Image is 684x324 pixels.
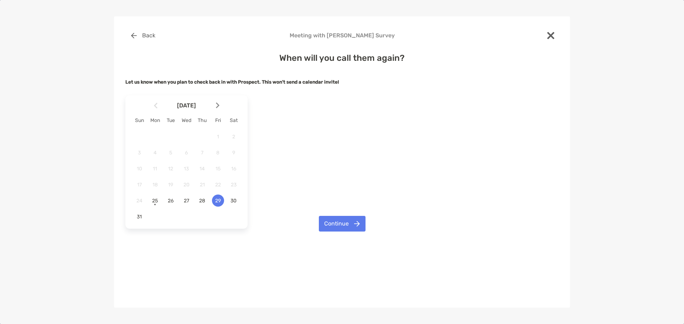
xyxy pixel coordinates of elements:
[212,182,224,188] span: 22
[212,134,224,140] span: 1
[133,166,145,172] span: 10
[228,134,240,140] span: 2
[228,166,240,172] span: 16
[210,117,226,123] div: Fri
[178,117,194,123] div: Wed
[154,102,157,108] img: Arrow icon
[163,117,178,123] div: Tue
[131,117,147,123] div: Sun
[149,150,161,156] span: 4
[180,182,192,188] span: 20
[196,166,208,172] span: 14
[125,28,161,43] button: Back
[180,166,192,172] span: 13
[216,102,219,108] img: Arrow icon
[228,150,240,156] span: 9
[159,102,214,109] span: [DATE]
[319,216,366,232] button: Continue
[228,182,240,188] span: 23
[354,221,360,227] img: button icon
[228,198,240,204] span: 30
[125,53,559,63] h4: When will you call them again?
[212,150,224,156] span: 8
[133,182,145,188] span: 17
[196,198,208,204] span: 28
[196,150,208,156] span: 7
[147,117,163,123] div: Mon
[133,150,145,156] span: 3
[125,32,559,39] h4: Meeting with [PERSON_NAME] Survey
[165,150,177,156] span: 5
[212,198,224,204] span: 29
[547,32,554,39] img: close modal
[149,166,161,172] span: 11
[133,214,145,220] span: 31
[165,182,177,188] span: 19
[125,79,559,85] h5: Let us know when you plan to check back in with Prospect.
[180,198,192,204] span: 27
[226,117,242,123] div: Sat
[180,150,192,156] span: 6
[196,182,208,188] span: 21
[131,33,137,38] img: button icon
[165,198,177,204] span: 26
[165,166,177,172] span: 12
[195,117,210,123] div: Thu
[133,198,145,204] span: 24
[149,198,161,204] span: 25
[212,166,224,172] span: 15
[262,79,339,85] strong: This won't send a calendar invite!
[149,182,161,188] span: 18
